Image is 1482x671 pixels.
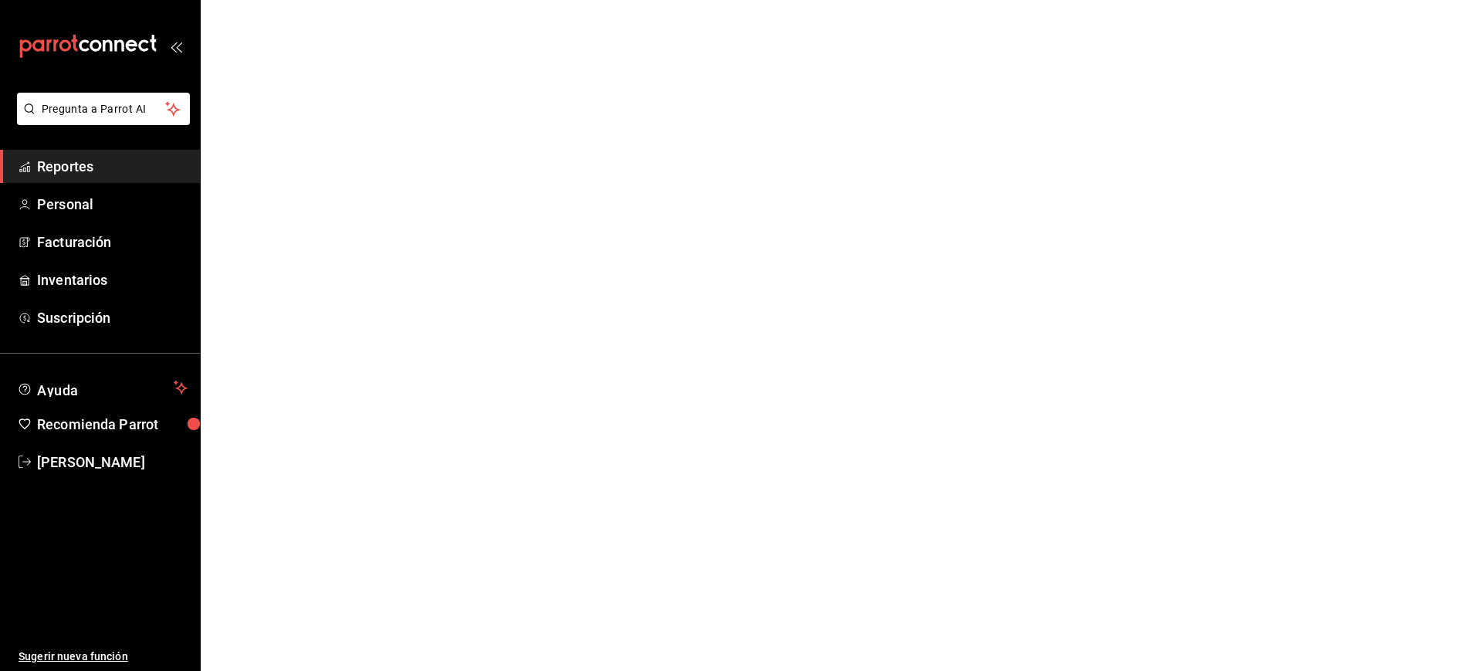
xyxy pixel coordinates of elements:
span: [PERSON_NAME] [37,452,188,473]
a: Pregunta a Parrot AI [11,112,190,128]
span: Personal [37,194,188,215]
span: Sugerir nueva función [19,649,188,665]
button: Pregunta a Parrot AI [17,93,190,125]
span: Suscripción [37,307,188,328]
span: Recomienda Parrot [37,414,188,435]
span: Ayuda [37,378,167,397]
button: open_drawer_menu [170,40,182,53]
span: Pregunta a Parrot AI [42,101,166,117]
span: Facturación [37,232,188,252]
span: Inventarios [37,269,188,290]
span: Reportes [37,156,188,177]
